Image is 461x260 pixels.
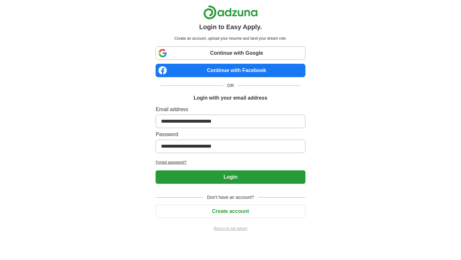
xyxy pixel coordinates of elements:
[156,106,305,113] label: Email address
[156,205,305,218] button: Create account
[156,159,305,165] a: Forgot password?
[223,82,238,89] span: OR
[203,5,258,20] img: Adzuna logo
[156,46,305,60] a: Continue with Google
[157,36,304,41] p: Create an account, upload your resume and land your dream role.
[199,22,262,32] h1: Login to Easy Apply.
[156,131,305,138] label: Password
[156,208,305,214] a: Create account
[156,170,305,184] button: Login
[156,64,305,77] a: Continue with Facebook
[194,94,267,102] h1: Login with your email address
[203,194,258,201] span: Don't have an account?
[156,226,305,232] a: Return to job advert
